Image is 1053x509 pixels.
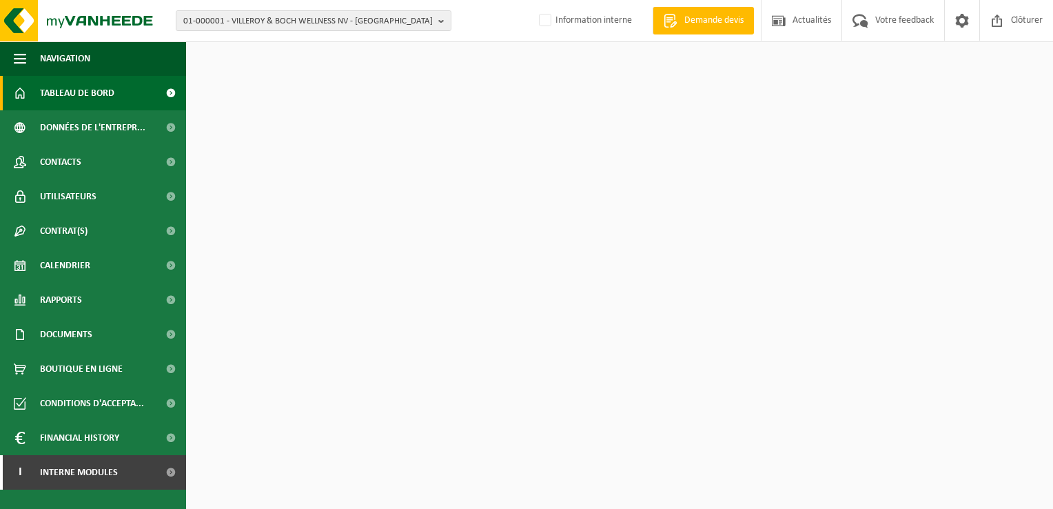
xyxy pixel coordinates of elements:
a: Demande devis [653,7,754,34]
span: Rapports [40,283,82,317]
span: Boutique en ligne [40,352,123,386]
span: Calendrier [40,248,90,283]
span: Contrat(s) [40,214,88,248]
span: Données de l'entrepr... [40,110,145,145]
span: Conditions d'accepta... [40,386,144,421]
button: 01-000001 - VILLEROY & BOCH WELLNESS NV - [GEOGRAPHIC_DATA] [176,10,451,31]
span: Demande devis [681,14,747,28]
span: Contacts [40,145,81,179]
span: I [14,455,26,490]
span: Documents [40,317,92,352]
span: Financial History [40,421,119,455]
label: Information interne [536,10,632,31]
span: Tableau de bord [40,76,114,110]
span: Interne modules [40,455,118,490]
span: 01-000001 - VILLEROY & BOCH WELLNESS NV - [GEOGRAPHIC_DATA] [183,11,433,32]
span: Utilisateurs [40,179,96,214]
span: Navigation [40,41,90,76]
